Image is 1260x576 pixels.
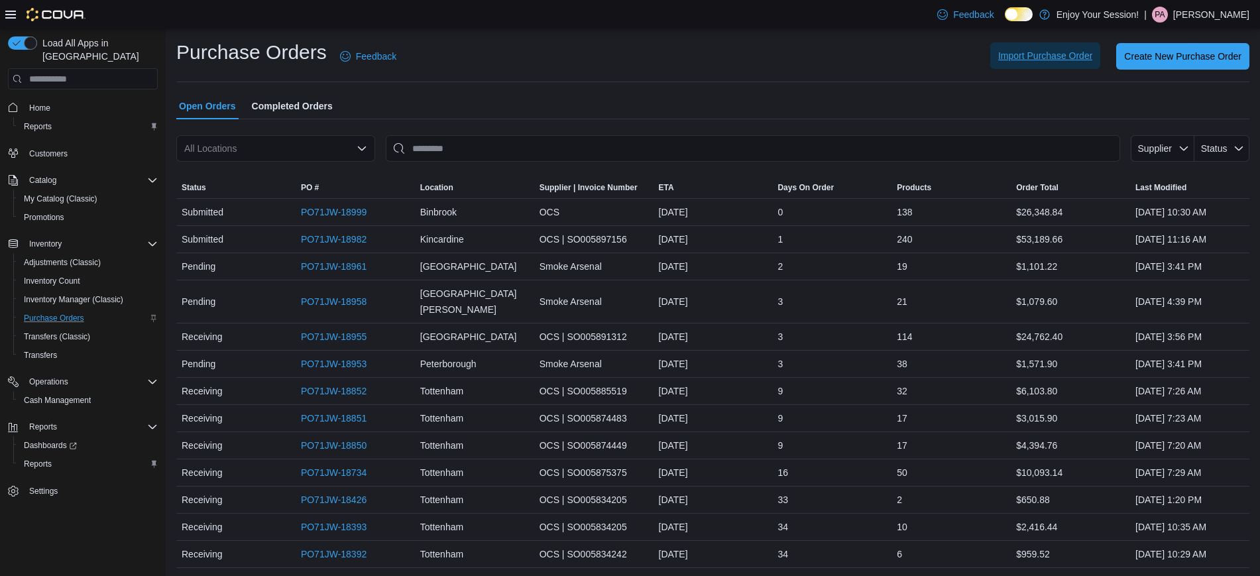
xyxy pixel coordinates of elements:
div: $2,416.44 [1011,514,1130,540]
button: Catalog [24,172,62,188]
span: Inventory [29,239,62,249]
a: PO71JW-18953 [301,356,367,372]
span: 9 [777,437,783,453]
button: Operations [3,373,163,391]
a: PO71JW-18982 [301,231,367,247]
a: Adjustments (Classic) [19,255,106,270]
div: [DATE] 10:35 AM [1130,514,1249,540]
input: This is a search bar. After typing your query, hit enter to filter the results lower in the page. [386,135,1120,162]
span: Home [29,103,50,113]
div: [DATE] [654,405,773,432]
span: 32 [897,383,907,399]
span: Promotions [19,209,158,225]
span: Tottenham [420,492,463,508]
span: 34 [777,546,788,562]
span: Products [897,182,931,193]
span: Receiving [182,465,222,481]
button: Status [176,177,296,198]
button: Home [3,97,163,117]
span: 50 [897,465,907,481]
button: Supplier | Invoice Number [534,177,654,198]
input: Dark Mode [1005,7,1033,21]
div: [DATE] 7:29 AM [1130,459,1249,486]
h1: Purchase Orders [176,39,327,66]
span: Submitted [182,204,223,220]
button: Last Modified [1130,177,1249,198]
span: Tottenham [420,546,463,562]
a: Transfers (Classic) [19,329,95,345]
div: [DATE] 4:39 PM [1130,288,1249,315]
button: Open list of options [357,143,367,154]
span: Tottenham [420,383,463,399]
a: Promotions [19,209,70,225]
a: PO71JW-18850 [301,437,367,453]
div: $6,103.80 [1011,378,1130,404]
span: Feedback [953,8,994,21]
a: PO71JW-18734 [301,465,367,481]
a: PO71JW-18392 [301,546,367,562]
div: $10,093.14 [1011,459,1130,486]
div: [DATE] [654,351,773,377]
div: [DATE] [654,514,773,540]
div: [DATE] [654,199,773,225]
span: Submitted [182,231,223,247]
span: Transfers (Classic) [24,331,90,342]
a: Settings [24,483,63,499]
div: $650.88 [1011,487,1130,513]
span: 9 [777,383,783,399]
span: Tottenham [420,410,463,426]
button: Supplier [1131,135,1194,162]
span: Receiving [182,546,222,562]
div: OCS | SO005834205 [534,514,654,540]
span: Feedback [356,50,396,63]
span: 19 [897,259,907,274]
span: Supplier | Invoice Number [540,182,638,193]
div: OCS | SO005874483 [534,405,654,432]
button: Transfers (Classic) [13,327,163,346]
button: Catalog [3,171,163,190]
span: 3 [777,294,783,310]
span: 2 [777,259,783,274]
span: Cash Management [24,395,91,406]
div: Smoke Arsenal [534,351,654,377]
button: Settings [3,481,163,500]
a: Dashboards [19,437,82,453]
div: OCS [534,199,654,225]
button: Location [415,177,534,198]
button: Purchase Orders [13,309,163,327]
img: Cova [27,8,86,21]
span: Customers [24,145,158,162]
span: Operations [29,376,68,387]
span: 0 [777,204,783,220]
div: Location [420,182,453,193]
button: Customers [3,144,163,163]
span: [GEOGRAPHIC_DATA][PERSON_NAME] [420,286,529,317]
span: Transfers (Classic) [19,329,158,345]
button: Reports [24,419,62,435]
p: Enjoy Your Session! [1057,7,1139,23]
a: Cash Management [19,392,96,408]
a: Dashboards [13,436,163,455]
div: [DATE] 10:30 AM [1130,199,1249,225]
span: Order Total [1016,182,1059,193]
span: Adjustments (Classic) [24,257,101,268]
button: Inventory Manager (Classic) [13,290,163,309]
button: ETA [654,177,773,198]
span: Binbrook [420,204,457,220]
span: Days On Order [777,182,834,193]
a: Purchase Orders [19,310,89,326]
span: Reports [29,422,57,432]
span: 3 [777,329,783,345]
span: Operations [24,374,158,390]
a: PO71JW-18958 [301,294,367,310]
div: $1,571.90 [1011,351,1130,377]
div: OCS | SO005875375 [534,459,654,486]
button: Days On Order [772,177,891,198]
span: Dashboards [19,437,158,453]
span: Pending [182,294,215,310]
button: Inventory Count [13,272,163,290]
div: $4,394.76 [1011,432,1130,459]
a: Home [24,100,56,116]
div: [DATE] [654,288,773,315]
